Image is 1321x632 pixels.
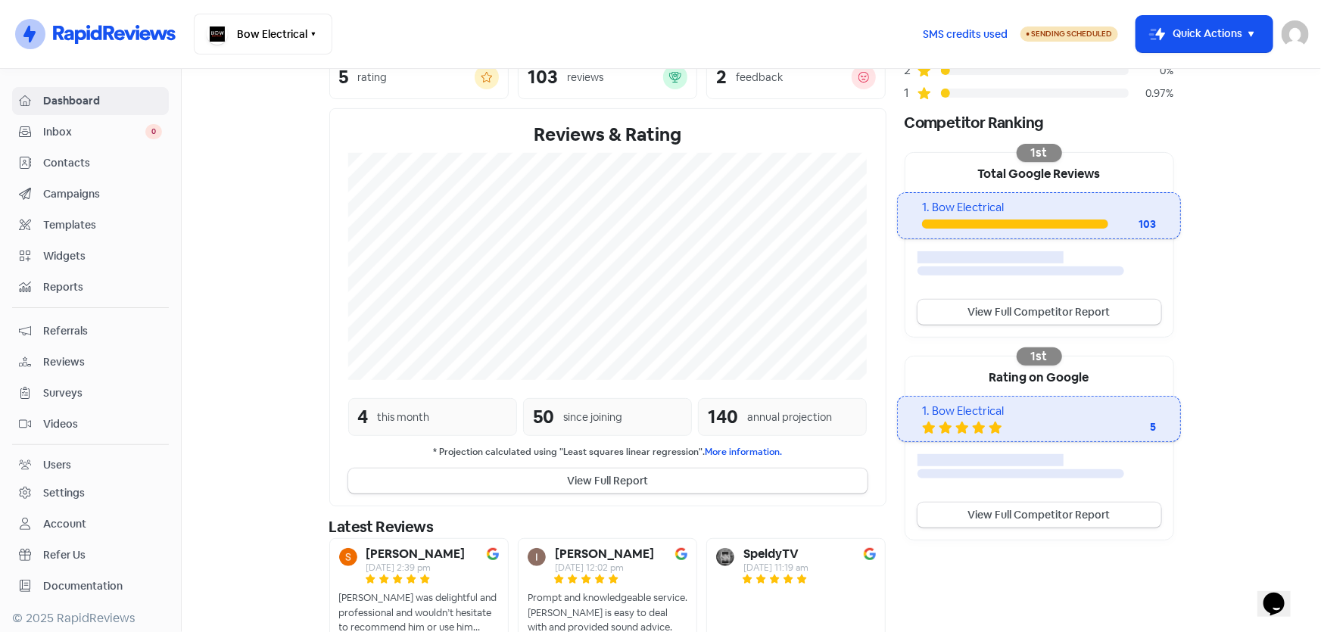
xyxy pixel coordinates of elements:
[12,410,169,438] a: Videos
[12,451,169,479] a: Users
[922,199,1156,216] div: 1. Bow Electrical
[1095,419,1156,435] div: 5
[43,578,162,594] span: Documentation
[675,548,687,560] img: Image
[194,14,332,54] button: Bow Electrical
[736,70,783,86] div: feedback
[567,70,603,86] div: reviews
[329,515,886,538] div: Latest Reviews
[12,317,169,345] a: Referrals
[918,300,1161,325] a: View Full Competitor Report
[905,84,917,102] div: 1
[555,563,654,572] div: [DATE] 12:02 pm
[43,547,162,563] span: Refer Us
[905,61,917,79] div: 2
[366,548,466,560] b: [PERSON_NAME]
[905,153,1173,192] div: Total Google Reviews
[43,248,162,264] span: Widgets
[12,609,169,627] div: © 2025 RapidReviews
[43,485,85,501] div: Settings
[12,149,169,177] a: Contacts
[358,403,369,431] div: 4
[378,409,430,425] div: this month
[12,510,169,538] a: Account
[12,541,169,569] a: Refer Us
[12,379,169,407] a: Surveys
[1020,25,1118,43] a: Sending Scheduled
[1017,347,1062,366] div: 1st
[43,279,162,295] span: Reports
[743,563,808,572] div: [DATE] 11:19 am
[43,354,162,370] span: Reviews
[43,457,71,473] div: Users
[348,121,868,148] div: Reviews & Rating
[716,548,734,566] img: Avatar
[708,403,738,431] div: 140
[12,273,169,301] a: Reports
[339,548,357,566] img: Avatar
[348,445,868,459] small: * Projection calculated using "Least squares linear regression".
[923,26,1008,42] span: SMS credits used
[555,548,654,560] b: [PERSON_NAME]
[358,70,388,86] div: rating
[43,217,162,233] span: Templates
[706,55,886,99] a: 2feedback
[528,68,558,86] div: 103
[43,323,162,339] span: Referrals
[487,548,499,560] img: Image
[12,572,169,600] a: Documentation
[910,25,1020,41] a: SMS credits used
[918,503,1161,528] a: View Full Competitor Report
[518,55,697,99] a: 103reviews
[1017,144,1062,162] div: 1st
[716,68,727,86] div: 2
[339,68,349,86] div: 5
[747,409,832,425] div: annual projection
[43,516,86,532] div: Account
[12,242,169,270] a: Widgets
[12,118,169,146] a: Inbox 0
[864,548,876,560] img: Image
[922,403,1156,420] div: 1. Bow Electrical
[1257,571,1306,617] iframe: chat widget
[43,155,162,171] span: Contacts
[43,124,145,140] span: Inbox
[43,416,162,432] span: Videos
[12,211,169,239] a: Templates
[1031,29,1112,39] span: Sending Scheduled
[43,186,162,202] span: Campaigns
[145,124,162,139] span: 0
[743,548,799,560] b: SpeldyTV
[705,446,782,458] a: More information.
[12,348,169,376] a: Reviews
[1282,20,1309,48] img: User
[905,111,1174,134] div: Competitor Ranking
[12,479,169,507] a: Settings
[366,563,466,572] div: [DATE] 2:39 pm
[1108,216,1157,232] div: 103
[12,87,169,115] a: Dashboard
[329,55,509,99] a: 5rating
[43,93,162,109] span: Dashboard
[1136,16,1273,52] button: Quick Actions
[43,385,162,401] span: Surveys
[528,548,546,566] img: Avatar
[533,403,554,431] div: 50
[348,469,868,493] button: View Full Report
[1129,63,1174,79] div: 0%
[12,180,169,208] a: Campaigns
[1129,86,1174,101] div: 0.97%
[905,356,1173,396] div: Rating on Google
[563,409,622,425] div: since joining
